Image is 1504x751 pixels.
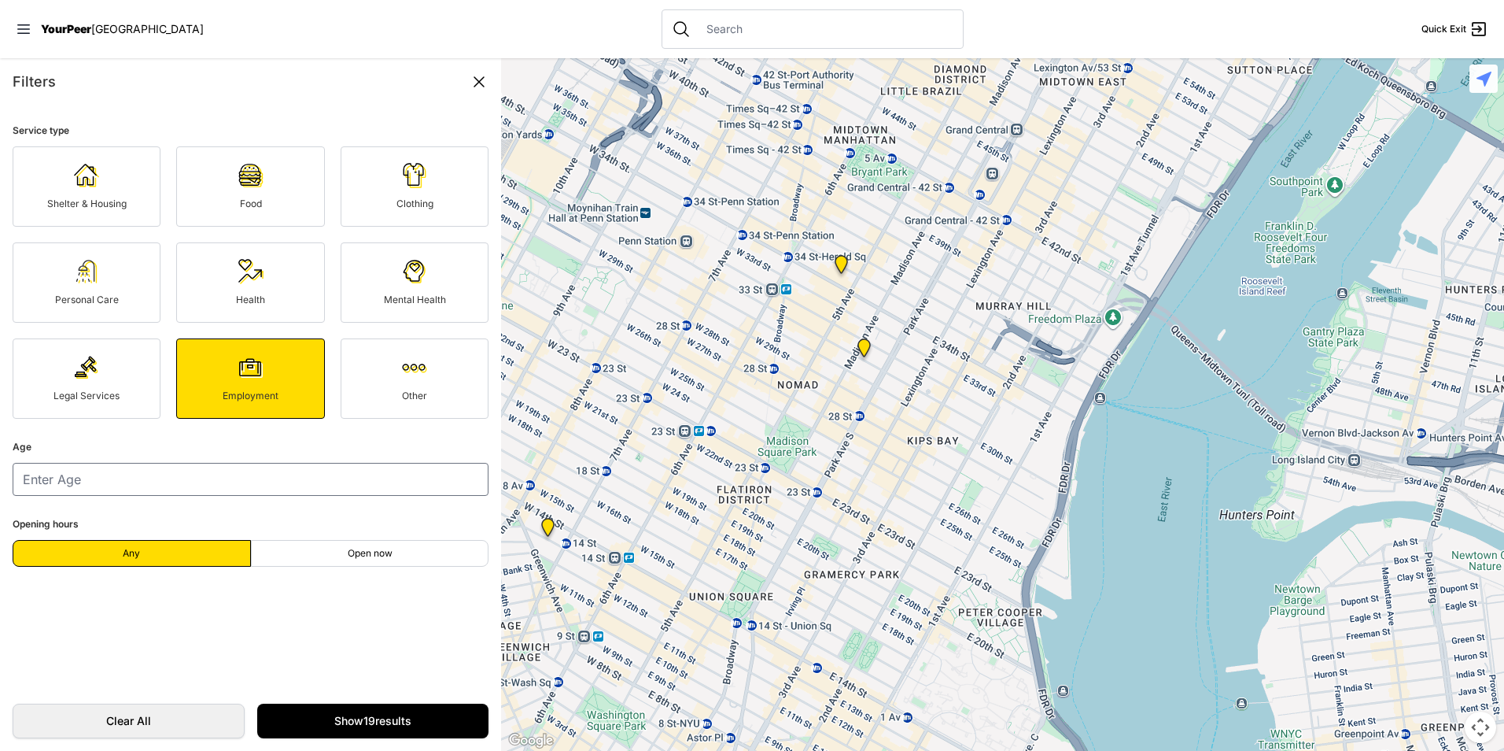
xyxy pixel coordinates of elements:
a: Legal Services [13,339,160,419]
span: Any [123,547,140,560]
a: Mental Health [341,242,488,323]
a: Employment [176,339,324,419]
a: Personal Care [13,242,160,323]
span: Shelter & Housing [47,198,127,209]
a: Shelter & Housing [13,146,160,227]
img: Google [505,731,557,751]
a: Other [341,339,488,419]
span: Health [236,294,265,305]
a: Health [176,242,324,323]
span: Personal Care [55,294,119,305]
span: YourPeer [41,22,91,35]
span: Quick Exit [1421,23,1466,35]
a: Clothing [341,146,488,227]
span: Legal Services [53,390,120,401]
span: Food [240,198,262,209]
span: Service type [13,124,69,136]
span: Other [402,390,427,401]
span: Clear All [29,713,228,729]
a: Show19results [257,704,489,738]
a: YourPeer[GEOGRAPHIC_DATA] [41,24,204,34]
a: Clear All [13,704,245,738]
span: Mental Health [384,294,446,305]
span: Employment [223,390,278,401]
span: Open now [348,547,393,560]
div: Greater New York City [848,332,880,370]
input: Search [697,21,953,37]
button: Map camera controls [1465,712,1496,743]
span: Age [13,441,31,453]
span: Clothing [396,198,433,209]
span: Filters [13,73,56,90]
a: Open this area in Google Maps (opens a new window) [505,731,557,751]
span: [GEOGRAPHIC_DATA] [91,22,204,35]
a: Quick Exit [1421,20,1488,39]
a: Food [176,146,324,227]
span: Opening hours [13,518,79,530]
div: The Center, Main Building [532,512,564,549]
input: Enter Age [13,463,488,496]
